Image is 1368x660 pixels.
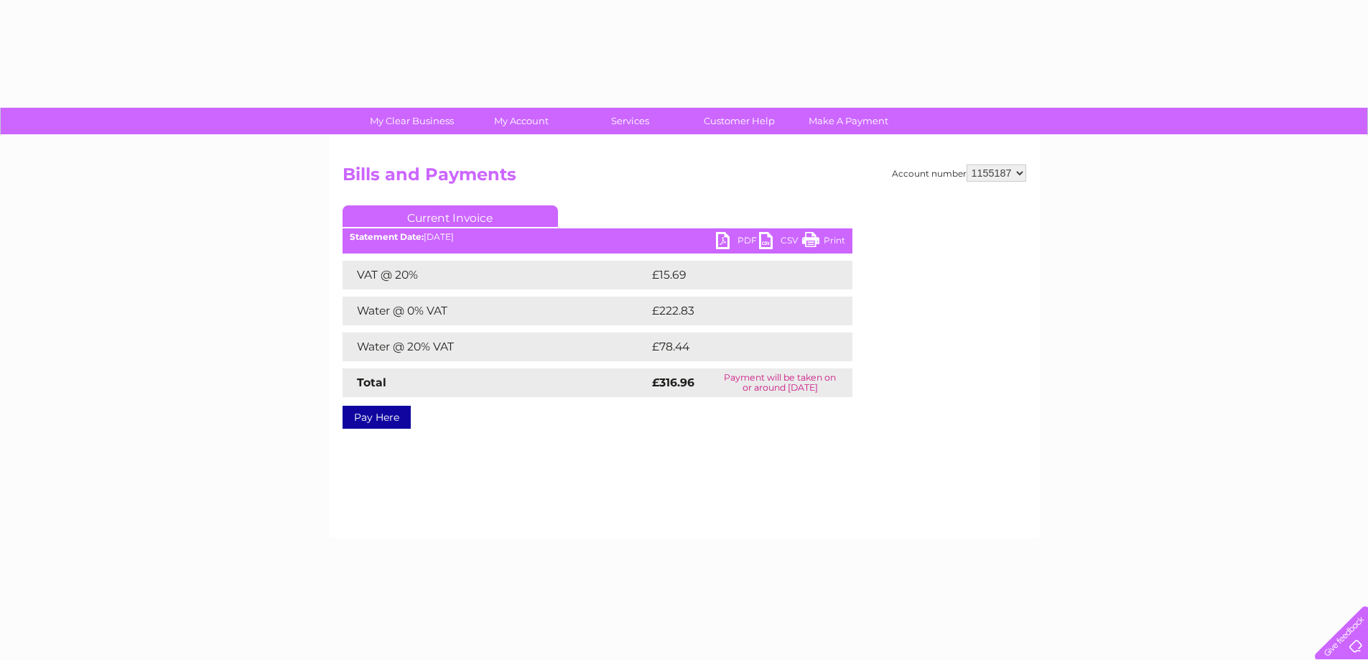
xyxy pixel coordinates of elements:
td: £15.69 [648,261,822,289]
div: [DATE] [343,232,852,242]
td: Payment will be taken on or around [DATE] [708,368,852,397]
td: Water @ 0% VAT [343,297,648,325]
a: Print [802,232,845,253]
a: My Clear Business [353,108,471,134]
td: Water @ 20% VAT [343,333,648,361]
b: Statement Date: [350,231,424,242]
td: £222.83 [648,297,827,325]
strong: £316.96 [652,376,694,389]
td: VAT @ 20% [343,261,648,289]
div: Account number [892,164,1026,182]
a: My Account [462,108,580,134]
a: CSV [759,232,802,253]
strong: Total [357,376,386,389]
td: £78.44 [648,333,824,361]
a: Pay Here [343,406,411,429]
a: Current Invoice [343,205,558,227]
h2: Bills and Payments [343,164,1026,192]
a: Services [571,108,689,134]
a: Make A Payment [789,108,908,134]
a: PDF [716,232,759,253]
a: Customer Help [680,108,799,134]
